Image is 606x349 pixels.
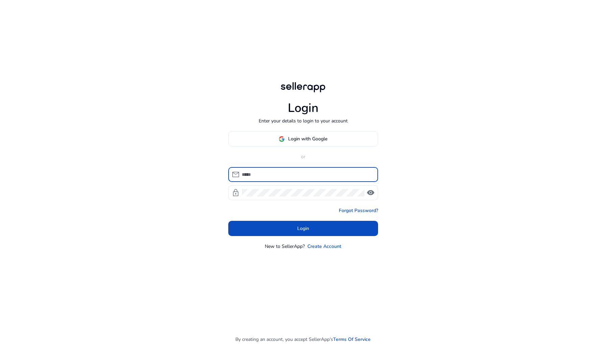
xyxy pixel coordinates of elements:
[288,101,319,115] h1: Login
[232,189,240,197] span: lock
[367,189,375,197] span: visibility
[259,117,348,124] p: Enter your details to login to your account
[265,243,305,250] p: New to SellerApp?
[228,221,378,236] button: Login
[228,131,378,146] button: Login with Google
[232,170,240,179] span: mail
[307,243,341,250] a: Create Account
[333,336,371,343] a: Terms Of Service
[279,136,285,142] img: google-logo.svg
[339,207,378,214] a: Forgot Password?
[288,135,327,142] span: Login with Google
[297,225,309,232] span: Login
[228,153,378,160] p: or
